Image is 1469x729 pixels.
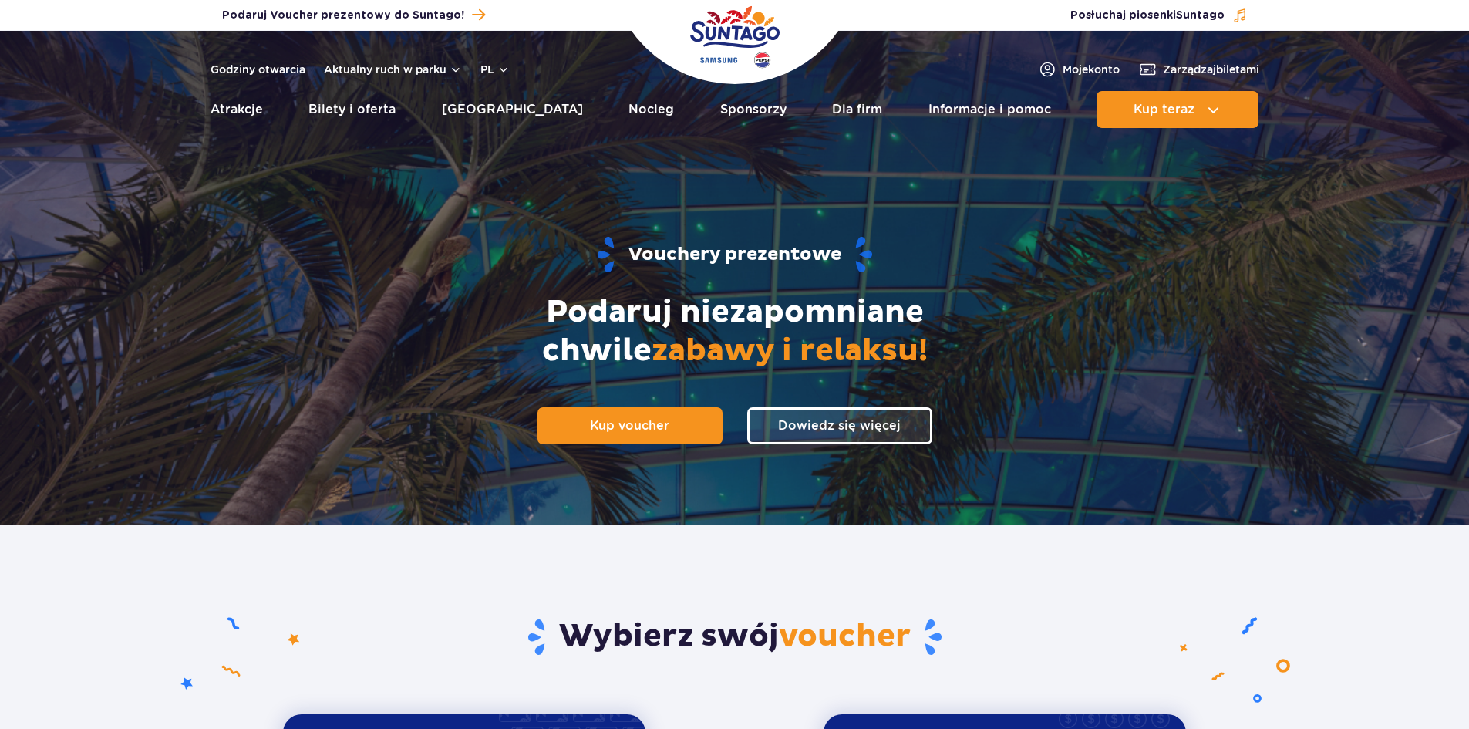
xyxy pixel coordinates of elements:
[1163,62,1259,77] span: Zarządzaj biletami
[928,91,1051,128] a: Informacje i pomoc
[1138,60,1259,79] a: Zarządzajbiletami
[537,407,723,444] a: Kup voucher
[465,293,1005,370] h2: Podaruj niezapomniane chwile
[1070,8,1248,23] button: Posłuchaj piosenkiSuntago
[222,8,464,23] span: Podaruj Voucher prezentowy do Suntago!
[239,235,1231,275] h1: Vouchery prezentowe
[442,91,583,128] a: [GEOGRAPHIC_DATA]
[283,617,1186,657] h2: Wybierz swój
[1134,103,1194,116] span: Kup teraz
[832,91,882,128] a: Dla firm
[324,63,462,76] button: Aktualny ruch w parku
[1063,62,1120,77] span: Moje konto
[1070,8,1225,23] span: Posłuchaj piosenki
[211,91,263,128] a: Atrakcje
[720,91,787,128] a: Sponsorzy
[628,91,674,128] a: Nocleg
[590,418,669,433] span: Kup voucher
[747,407,932,444] a: Dowiedz się więcej
[480,62,510,77] button: pl
[211,62,305,77] a: Godziny otwarcia
[779,617,911,656] span: voucher
[652,332,928,370] span: zabawy i relaksu!
[1097,91,1258,128] button: Kup teraz
[222,5,485,25] a: Podaruj Voucher prezentowy do Suntago!
[308,91,396,128] a: Bilety i oferta
[778,418,901,433] span: Dowiedz się więcej
[1176,10,1225,21] span: Suntago
[1038,60,1120,79] a: Mojekonto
